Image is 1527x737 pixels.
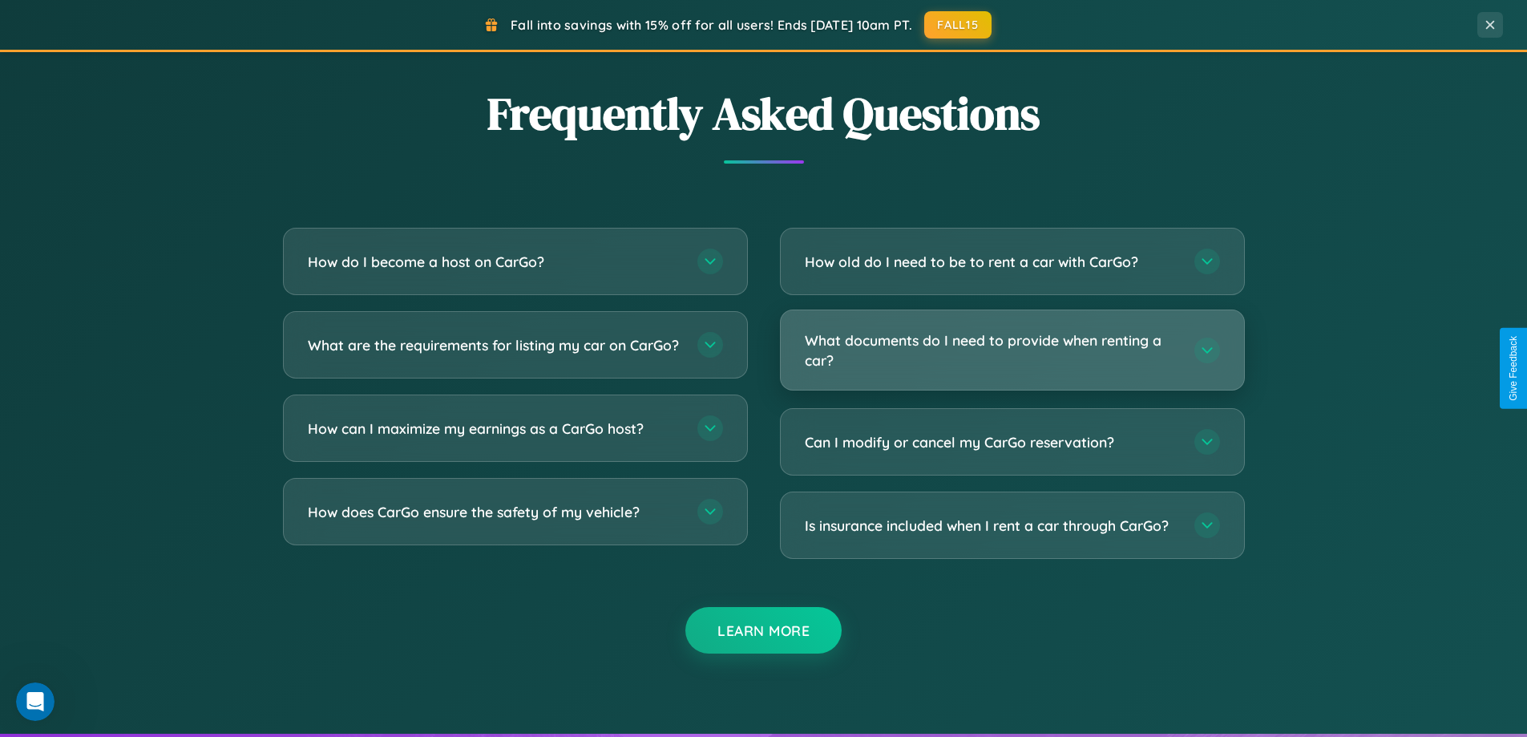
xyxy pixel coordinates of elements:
button: Learn More [685,607,842,654]
h3: Can I modify or cancel my CarGo reservation? [805,432,1178,452]
div: Give Feedback [1508,336,1519,401]
iframe: Intercom live chat [16,682,55,721]
h3: Is insurance included when I rent a car through CarGo? [805,516,1178,536]
h3: What are the requirements for listing my car on CarGo? [308,335,681,355]
h2: Frequently Asked Questions [283,83,1245,144]
h3: How does CarGo ensure the safety of my vehicle? [308,502,681,522]
h3: How do I become a host on CarGo? [308,252,681,272]
button: FALL15 [924,11,992,38]
h3: What documents do I need to provide when renting a car? [805,330,1178,370]
span: Fall into savings with 15% off for all users! Ends [DATE] 10am PT. [511,17,912,33]
h3: How can I maximize my earnings as a CarGo host? [308,419,681,439]
h3: How old do I need to be to rent a car with CarGo? [805,252,1178,272]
